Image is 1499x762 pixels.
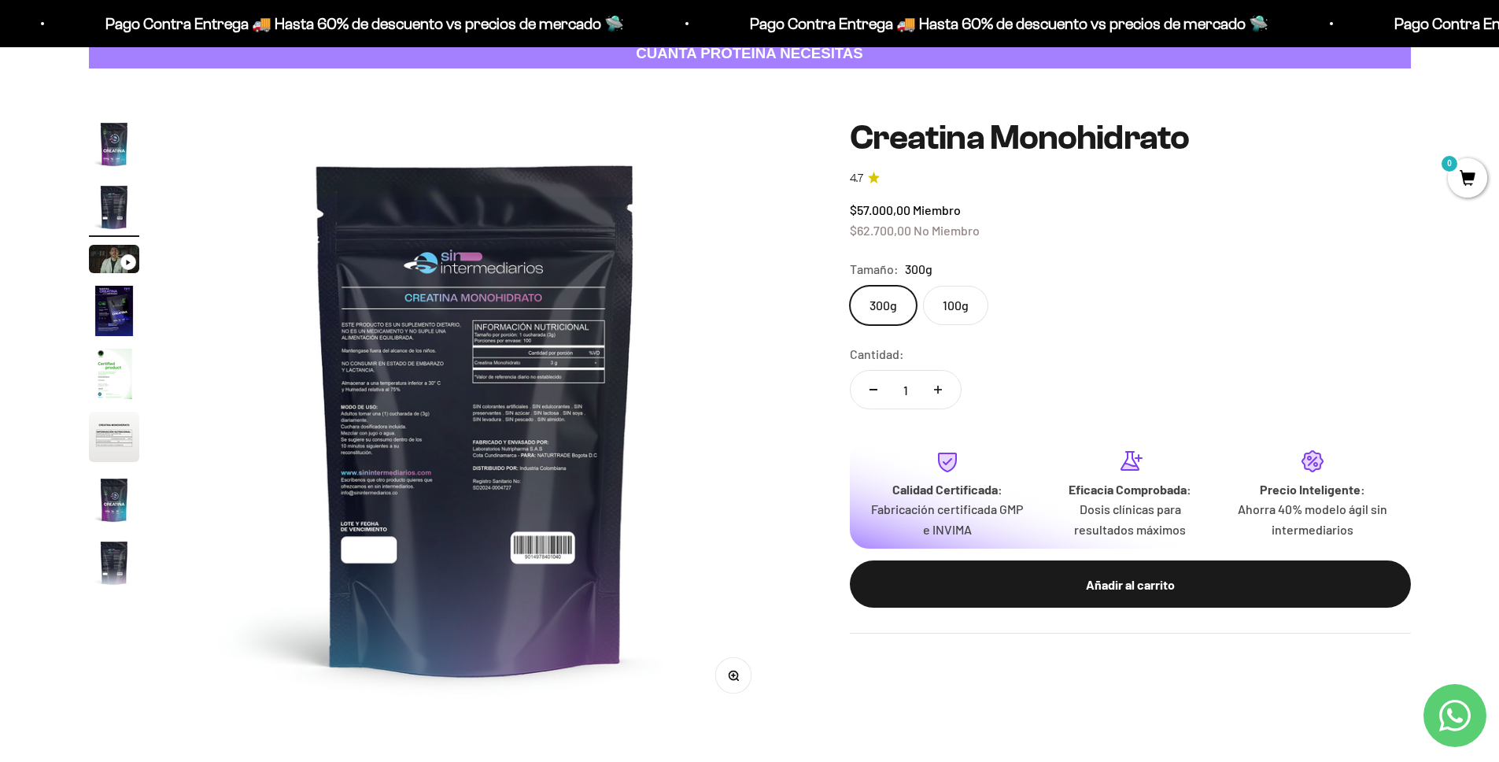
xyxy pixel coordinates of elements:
[89,475,139,525] img: Creatina Monohidrato
[89,538,139,588] img: Creatina Monohidrato
[89,182,139,232] img: Creatina Monohidrato
[850,119,1411,157] h1: Creatina Monohidrato
[73,11,592,36] p: Pago Contra Entrega 🚚 Hasta 60% de descuento vs precios de mercado 🛸
[89,182,139,237] button: Ir al artículo 2
[89,349,139,404] button: Ir al artículo 5
[89,349,139,399] img: Creatina Monohidrato
[636,45,863,61] strong: CUANTA PROTEÍNA NECESITAS
[850,170,1411,187] a: 4.74.7 de 5.0 estrellas
[89,245,139,278] button: Ir al artículo 3
[869,499,1026,539] p: Fabricación certificada GMP e INVIMA
[892,482,1002,497] strong: Calidad Certificada:
[850,170,863,187] span: 4.7
[89,119,139,169] img: Creatina Monohidrato
[89,286,139,341] button: Ir al artículo 4
[89,412,139,462] img: Creatina Monohidrato
[850,202,910,217] span: $57.000,00
[1234,499,1391,539] p: Ahorra 40% modelo ágil sin intermediarios
[850,560,1411,608] button: Añadir al carrito
[850,259,899,279] legend: Tamaño:
[89,412,139,467] button: Ir al artículo 6
[850,223,911,238] span: $62.700,00
[177,119,774,716] img: Creatina Monohidrato
[89,286,139,336] img: Creatina Monohidrato
[1051,499,1209,539] p: Dosis clínicas para resultados máximos
[1448,171,1487,188] a: 0
[914,223,980,238] span: No Miembro
[1260,482,1365,497] strong: Precio Inteligente:
[718,11,1236,36] p: Pago Contra Entrega 🚚 Hasta 60% de descuento vs precios de mercado 🛸
[89,39,1411,69] a: CUANTA PROTEÍNA NECESITAS
[1440,154,1459,173] mark: 0
[905,259,932,279] span: 300g
[850,344,904,364] label: Cantidad:
[913,202,961,217] span: Miembro
[915,371,961,409] button: Aumentar cantidad
[851,371,896,409] button: Reducir cantidad
[89,538,139,593] button: Ir al artículo 8
[1069,482,1191,497] strong: Eficacia Comprobada:
[89,475,139,530] button: Ir al artículo 7
[89,119,139,174] button: Ir al artículo 1
[881,575,1379,595] div: Añadir al carrito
